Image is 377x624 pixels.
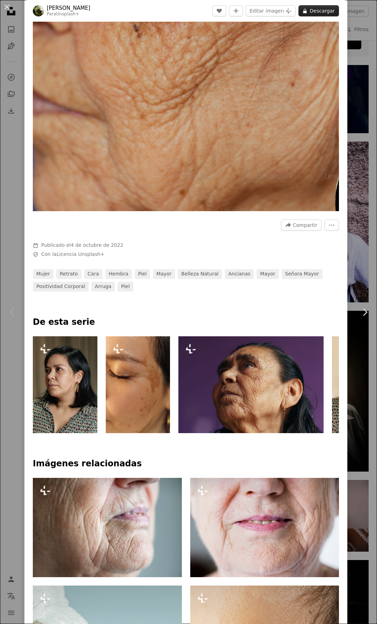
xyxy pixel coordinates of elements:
[33,458,339,469] h4: Imágenes relacionadas
[225,269,254,279] a: ancianas
[47,5,90,12] a: [PERSON_NAME]
[33,317,339,328] p: De esta serie
[298,5,339,16] button: Descargar
[84,269,103,279] a: cara
[246,5,296,16] button: Editar imagen
[281,220,321,231] button: Compartir esta imagen
[282,269,323,279] a: señora mayor
[105,269,132,279] a: hembra
[56,269,81,279] a: retrato
[324,220,339,231] button: Más acciones
[229,5,243,16] button: Añade a la colección
[33,269,53,279] a: mujer
[33,381,97,388] a: Una mujer con una camisa estampada mirando a lo lejos
[212,5,226,16] button: Me gusta
[153,269,175,279] a: mayor
[33,478,182,578] img: Retrato lateral primer plano de la boca de la mujer anciana
[41,242,123,248] span: Publicado el
[71,242,123,248] time: 4 de octubre de 2022, 8:52:46 GMT-5
[293,220,317,230] span: Compartir
[178,336,324,433] img: Una anciana con cabello largo mirando hacia arriba
[91,282,115,292] a: arruga
[118,282,133,292] a: piel
[257,269,279,279] a: mayor
[33,524,182,531] a: Retrato lateral primer plano de la boca de la mujer anciana
[190,524,339,531] a: Retrato de una anciana blanca de cerca en labios sonrientes
[106,336,170,433] img: Un primer plano de una mujer con pecas en la cara
[135,269,150,279] a: piel
[106,381,170,388] a: Un primer plano de una mujer con pecas en la cara
[190,478,339,578] img: Retrato de una anciana blanca de cerca en labios sonrientes
[178,381,324,388] a: Una anciana con cabello largo mirando hacia arriba
[57,251,104,257] a: Licencia Unsplash+
[47,12,90,17] div: Para
[353,279,377,346] a: Siguiente
[33,5,44,16] img: Ve al perfil de Frank Flores
[41,251,104,258] span: Con la
[33,336,97,433] img: Una mujer con una camisa estampada mirando a lo lejos
[178,269,222,279] a: Belleza natural
[33,282,89,292] a: Positividad corporal
[56,12,79,16] a: Unsplash+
